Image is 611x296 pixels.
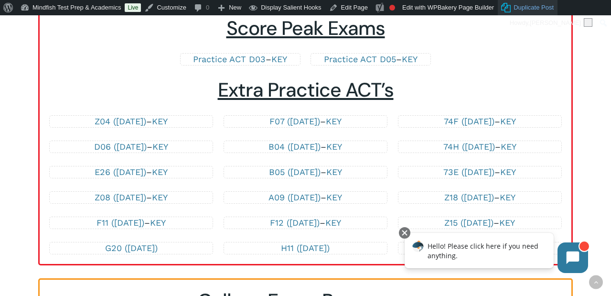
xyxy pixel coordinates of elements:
[270,218,320,228] a: F12 ([DATE])
[59,166,203,178] p: –
[190,54,290,65] p: –
[226,16,385,41] span: Score Peak Exams
[530,19,581,26] span: [PERSON_NAME]
[152,192,168,202] a: KEY
[443,167,494,177] a: 73E ([DATE])
[408,166,552,178] p: –
[408,141,552,153] p: –
[268,142,321,152] a: B04 ([DATE])
[269,116,320,126] a: F07 ([DATE])
[59,141,203,153] p: –
[152,116,168,126] a: KEY
[234,217,377,229] p: –
[95,116,146,126] a: Z04 ([DATE])
[326,116,342,126] a: KEY
[506,15,596,31] a: Howdy,
[234,141,377,153] p: –
[324,54,396,64] a: Practice ACT D05
[125,3,141,12] a: Live
[326,192,342,202] a: KEY
[500,116,516,126] a: KEY
[444,218,493,228] a: Z15 ([DATE])
[59,192,203,203] p: –
[408,217,552,229] p: –
[96,218,144,228] a: F11 ([DATE])
[325,218,341,228] a: KEY
[326,167,342,177] a: KEY
[268,192,321,202] a: A09 ([DATE])
[95,167,146,177] a: E26 ([DATE])
[389,5,395,11] div: Focus keyphrase not set
[408,116,552,127] p: –
[443,142,495,152] a: 74H ([DATE])
[281,243,330,253] a: H11 ([DATE])
[444,116,494,126] a: 74F ([DATE])
[193,54,266,64] a: Practice ACT D03
[501,142,516,152] a: KEY
[150,218,166,228] a: KEY
[408,192,552,203] p: –
[321,54,421,65] p: –
[152,142,168,152] a: KEY
[234,166,377,178] p: –
[444,192,494,202] a: Z18 ([DATE])
[326,142,342,152] a: KEY
[59,217,203,229] p: –
[402,54,418,64] a: KEY
[234,116,377,127] p: –
[95,192,146,202] a: Z08 ([DATE])
[395,225,598,283] iframe: Chatbot
[271,54,287,64] a: KEY
[94,142,147,152] a: D06 ([DATE])
[500,167,516,177] a: KEY
[105,243,158,253] a: G20 ([DATE])
[500,192,515,202] a: KEY
[234,192,377,203] p: –
[499,218,515,228] a: KEY
[59,116,203,127] p: –
[152,167,168,177] a: KEY
[269,167,321,177] a: B05 ([DATE])
[218,77,394,103] span: Extra Practice ACT’s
